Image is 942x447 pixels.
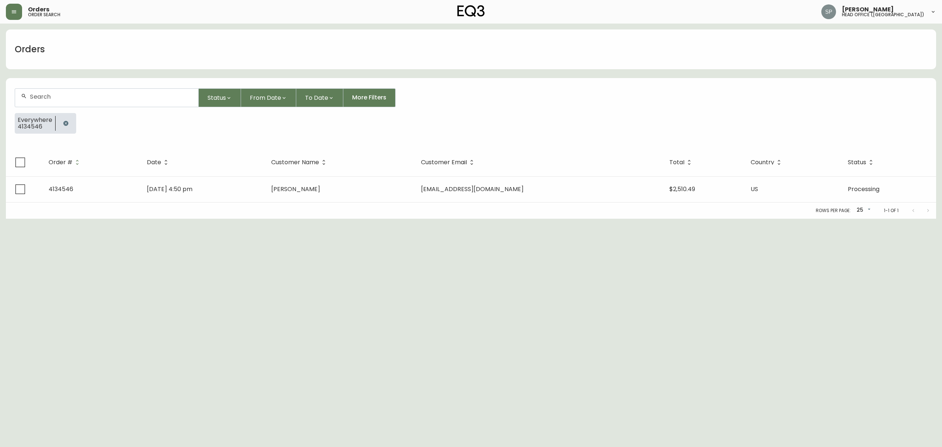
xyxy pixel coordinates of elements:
span: Orders [28,7,49,13]
div: 25 [854,204,872,217]
p: Rows per page: [816,207,851,214]
span: Customer Email [421,160,467,165]
p: 1-1 of 1 [884,207,899,214]
span: 4134546 [49,185,73,193]
span: Date [147,159,171,166]
span: To Date [305,93,328,102]
span: Customer Name [271,160,319,165]
input: Search [30,93,192,100]
button: From Date [241,88,296,107]
span: Country [751,159,784,166]
span: Processing [848,185,879,193]
img: 0cb179e7bf3690758a1aaa5f0aafa0b4 [821,4,836,19]
span: Status [848,160,866,165]
span: [PERSON_NAME] [842,7,894,13]
span: Country [751,160,774,165]
h5: order search [28,13,60,17]
span: [PERSON_NAME] [271,185,320,193]
span: Status [208,93,226,102]
span: Total [669,159,694,166]
h1: Orders [15,43,45,56]
span: Date [147,160,161,165]
button: Status [199,88,241,107]
button: More Filters [343,88,396,107]
span: [EMAIL_ADDRESS][DOMAIN_NAME] [421,185,524,193]
span: Customer Email [421,159,477,166]
span: US [751,185,758,193]
img: logo [457,5,485,17]
button: To Date [296,88,343,107]
span: From Date [250,93,281,102]
span: Customer Name [271,159,329,166]
h5: head office ([GEOGRAPHIC_DATA]) [842,13,924,17]
span: Everywhere [18,117,52,123]
span: 4134546 [18,123,52,130]
span: $2,510.49 [669,185,695,193]
span: Order # [49,159,82,166]
span: More Filters [352,94,386,102]
span: Total [669,160,684,165]
span: Status [848,159,876,166]
span: Order # [49,160,72,165]
span: [DATE] 4:50 pm [147,185,192,193]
